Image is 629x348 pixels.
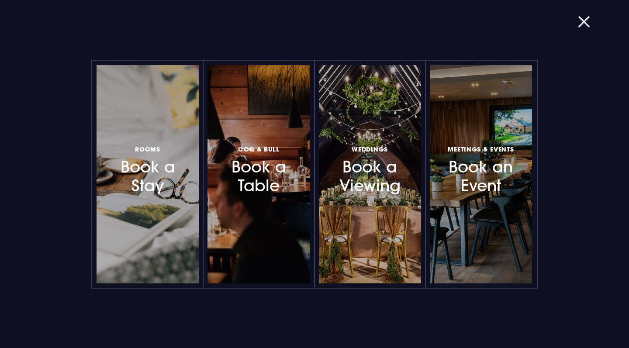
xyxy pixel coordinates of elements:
[111,144,184,196] h3: Book a Stay
[238,145,280,153] span: Coq & Bull
[352,145,388,153] span: Weddings
[334,144,406,196] h3: Book a Viewing
[445,144,517,196] h3: Book an Event
[135,145,160,153] span: Rooms
[448,145,514,153] span: Meetings & Events
[222,144,295,196] h3: Book a Table
[319,65,421,283] a: WeddingsBook a Viewing
[97,65,199,283] a: RoomsBook a Stay
[430,65,532,283] a: Meetings & EventsBook an Event
[207,65,310,283] a: Coq & BullBook a Table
